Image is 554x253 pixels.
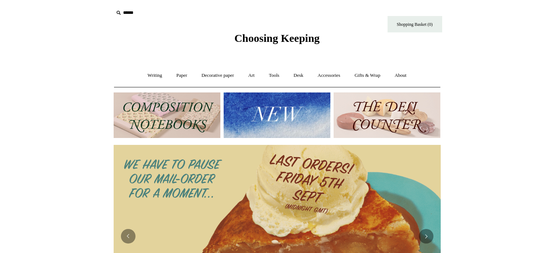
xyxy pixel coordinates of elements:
[170,66,194,85] a: Paper
[419,229,433,244] button: Next
[141,66,169,85] a: Writing
[242,66,261,85] a: Art
[348,66,387,85] a: Gifts & Wrap
[262,66,286,85] a: Tools
[224,92,330,138] img: New.jpg__PID:f73bdf93-380a-4a35-bcfe-7823039498e1
[234,32,319,44] span: Choosing Keeping
[195,66,240,85] a: Decorative paper
[114,92,220,138] img: 202302 Composition ledgers.jpg__PID:69722ee6-fa44-49dd-a067-31375e5d54ec
[121,229,135,244] button: Previous
[234,38,319,43] a: Choosing Keeping
[334,92,440,138] img: The Deli Counter
[388,16,442,32] a: Shopping Basket (0)
[388,66,413,85] a: About
[311,66,347,85] a: Accessories
[287,66,310,85] a: Desk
